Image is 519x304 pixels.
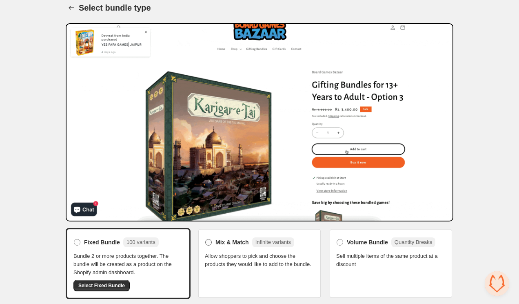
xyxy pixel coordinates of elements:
[73,252,183,277] span: Bundle 2 or more products together. The bundle will be created as a product on the Shopify admin ...
[255,239,291,245] span: Infinite variants
[336,252,446,268] span: Sell multiple items of the same product at a discount
[66,23,453,221] img: Bundle Preview
[126,239,155,245] span: 100 variants
[78,282,125,289] span: Select Fixed Bundle
[395,239,432,245] span: Quantity Breaks
[84,238,120,246] span: Fixed Bundle
[485,271,509,296] a: Open chat
[215,238,249,246] span: Mix & Match
[79,3,151,13] h1: Select bundle type
[347,238,388,246] span: Volume Bundle
[66,2,77,13] button: Back
[73,280,130,291] button: Select Fixed Bundle
[205,252,314,268] span: Allow shoppers to pick and choose the products they would like to add to the bundle.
